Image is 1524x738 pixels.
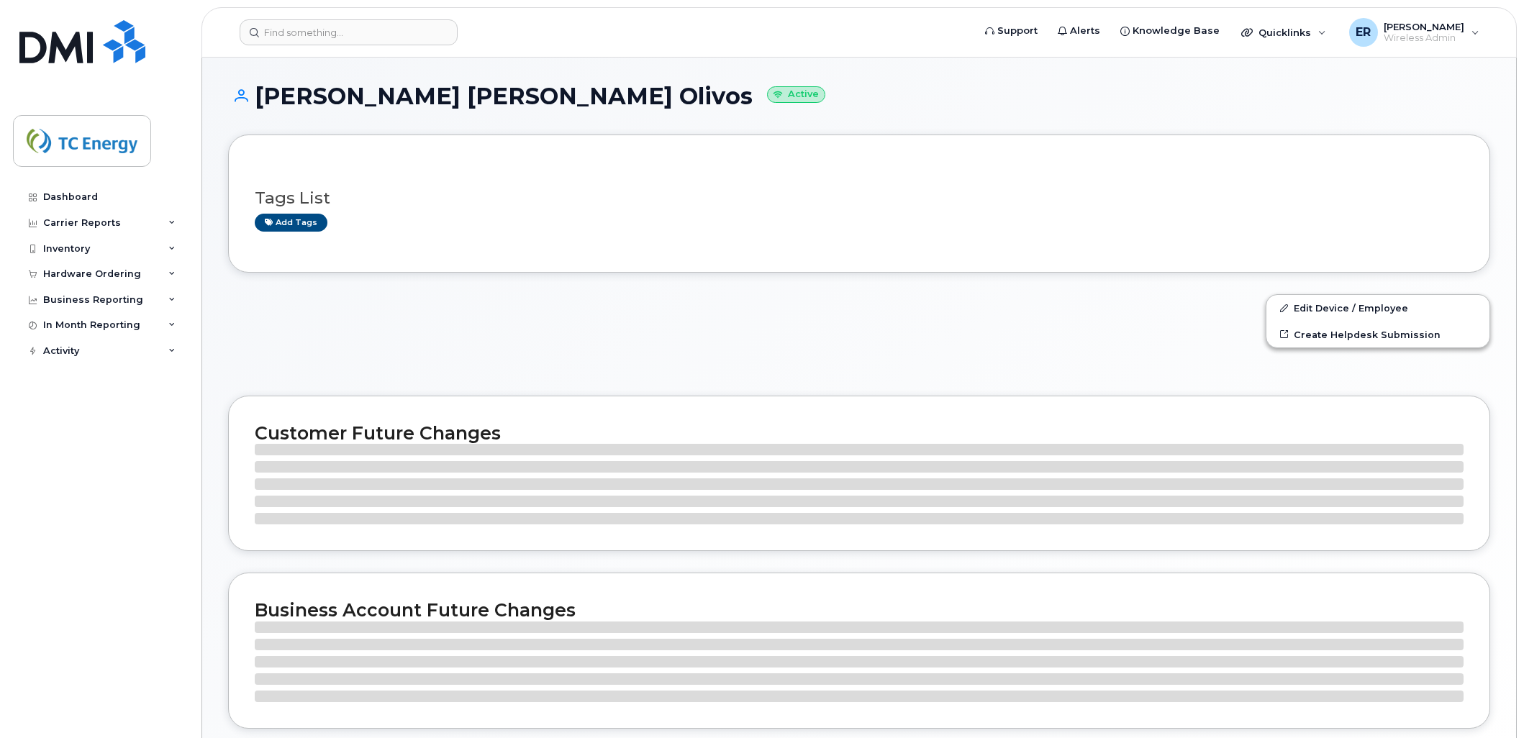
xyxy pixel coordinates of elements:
[767,86,825,103] small: Active
[255,599,1464,621] h2: Business Account Future Changes
[1266,295,1489,321] a: Edit Device / Employee
[255,189,1464,207] h3: Tags List
[255,214,327,232] a: Add tags
[228,83,1490,109] h1: [PERSON_NAME] [PERSON_NAME] Olivos
[1266,322,1489,347] a: Create Helpdesk Submission
[255,422,1464,444] h2: Customer Future Changes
